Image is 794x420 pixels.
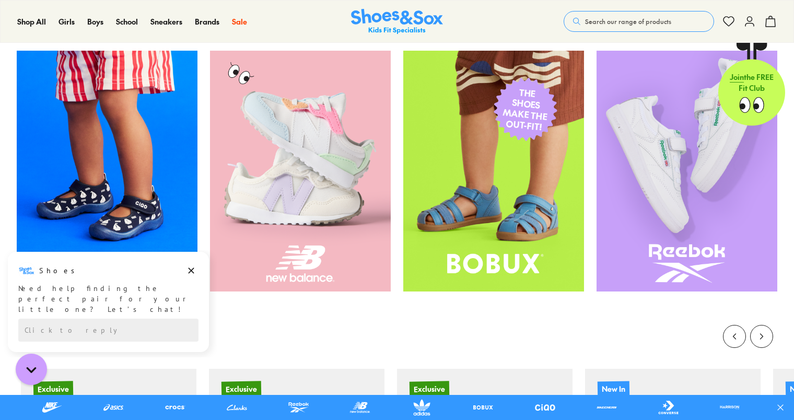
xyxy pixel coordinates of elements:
div: Reply to the campaigns [18,68,198,91]
div: Message from Shoes. Need help finding the perfect pair for your little one? Let’s chat! [8,12,209,64]
h3: Shoes [39,15,80,26]
p: Exclusive [221,381,261,397]
div: Need help finding the perfect pair for your little one? Let’s chat! [18,33,198,64]
a: School [116,16,138,27]
a: Shoes & Sox [351,9,443,34]
a: Boys [87,16,103,27]
button: Dismiss campaign [184,13,198,28]
a: Jointhe FREE Fit Club [718,42,785,126]
img: SNS_WEBASSETS_GRID_1080x1440_xx_2.png [210,51,391,291]
img: SNS_WEBASSETS_GRID_1080x1440_xx_9.png [403,51,584,291]
img: SNS_WEBASSETS_GRID_1080x1440_xx_40c115a7-2d61-44a0-84d6-f6b8707e44ea.png [17,51,197,291]
img: SNS_Logo_Responsive.svg [351,9,443,34]
p: New In [598,381,629,397]
span: Search our range of products [585,17,671,26]
span: THE SHOES MAKE THE OUT-FIT! [501,86,550,133]
button: Search our range of products [564,11,714,32]
img: SNS_WEBASSETS_GRID_1080x1440_xx_3_4ada1011-ea31-4036-a210-2334cf852730.png [597,51,777,291]
img: Shoes logo [18,12,35,29]
a: Sale [232,16,247,27]
iframe: Gorgias live chat messenger [10,350,52,389]
p: Exclusive [410,381,449,397]
p: the FREE Fit Club [718,63,785,102]
span: Join [730,72,744,82]
p: Exclusive [33,381,73,397]
div: Campaign message [8,2,209,102]
a: Sneakers [150,16,182,27]
a: Brands [195,16,219,27]
a: THESHOESMAKE THEOUT-FIT! [403,51,584,291]
a: Girls [59,16,75,27]
a: Shop All [17,16,46,27]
